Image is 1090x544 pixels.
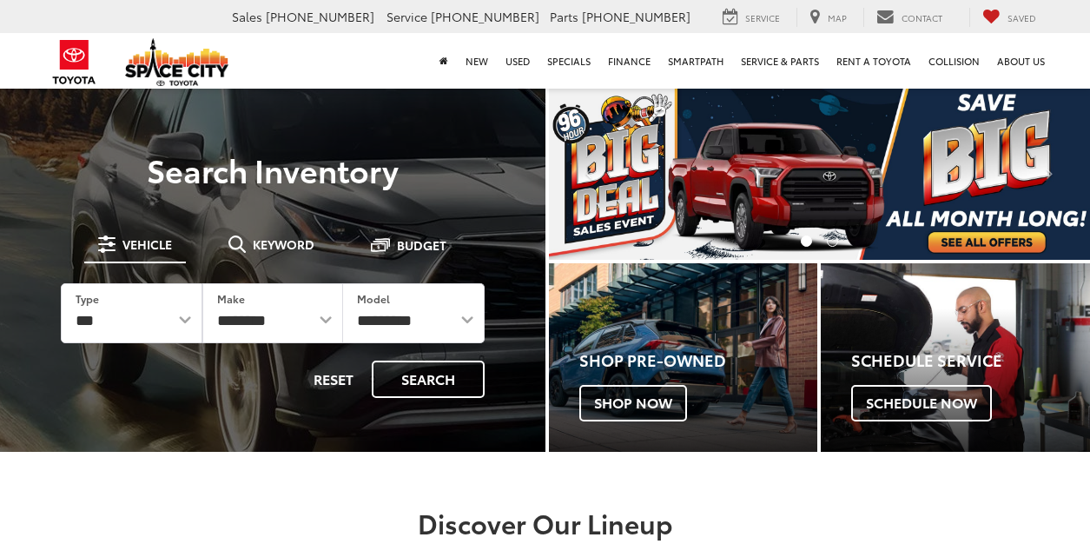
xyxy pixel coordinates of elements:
[659,33,732,89] a: SmartPath
[538,33,599,89] a: Specials
[827,236,838,247] li: Go to slide number 2.
[902,11,942,24] span: Contact
[579,385,687,421] span: Shop Now
[497,33,538,89] a: Used
[122,238,172,250] span: Vehicle
[431,33,457,89] a: Home
[357,291,390,306] label: Model
[969,8,1049,27] a: My Saved Vehicles
[579,352,818,369] h4: Shop Pre-Owned
[828,11,847,24] span: Map
[801,236,812,247] li: Go to slide number 1.
[266,8,374,25] span: [PHONE_NUMBER]
[599,33,659,89] a: Finance
[232,8,262,25] span: Sales
[1008,122,1090,225] button: Click to view next picture.
[1007,11,1036,24] span: Saved
[431,8,539,25] span: [PHONE_NUMBER]
[821,263,1090,452] a: Schedule Service Schedule Now
[253,238,314,250] span: Keyword
[920,33,988,89] a: Collision
[745,11,780,24] span: Service
[372,361,485,398] button: Search
[549,122,631,225] button: Click to view previous picture.
[50,508,1040,537] h2: Discover Our Lineup
[821,263,1090,452] div: Toyota
[988,33,1054,89] a: About Us
[457,33,497,89] a: New
[299,361,368,398] button: Reset
[851,385,992,421] span: Schedule Now
[36,152,509,187] h3: Search Inventory
[863,8,955,27] a: Contact
[851,352,1090,369] h4: Schedule Service
[550,8,578,25] span: Parts
[828,33,920,89] a: Rent a Toyota
[796,8,860,27] a: Map
[217,291,245,306] label: Make
[710,8,793,27] a: Service
[732,33,828,89] a: Service & Parts
[549,263,818,452] div: Toyota
[397,239,446,251] span: Budget
[549,263,818,452] a: Shop Pre-Owned Shop Now
[42,34,107,90] img: Toyota
[76,291,99,306] label: Type
[386,8,427,25] span: Service
[125,38,229,86] img: Space City Toyota
[582,8,690,25] span: [PHONE_NUMBER]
